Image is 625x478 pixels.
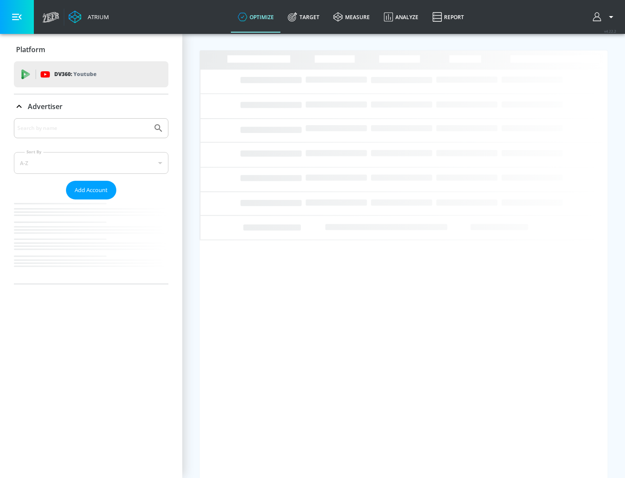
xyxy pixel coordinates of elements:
p: DV360: [54,70,96,79]
div: Atrium [84,13,109,21]
a: Atrium [69,10,109,23]
p: Youtube [73,70,96,79]
a: Report [425,1,471,33]
label: Sort By [25,149,43,155]
div: Advertiser [14,118,168,284]
a: Target [281,1,326,33]
nav: list of Advertiser [14,199,168,284]
div: Advertiser [14,94,168,119]
button: Add Account [66,181,116,199]
a: optimize [231,1,281,33]
span: v 4.22.2 [604,29,616,33]
input: Search by name [17,123,149,134]
a: Analyze [377,1,425,33]
div: Platform [14,37,168,62]
div: DV360: Youtube [14,61,168,87]
div: A-Z [14,152,168,174]
span: Add Account [75,185,108,195]
p: Platform [16,45,45,54]
a: measure [326,1,377,33]
p: Advertiser [28,102,62,111]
